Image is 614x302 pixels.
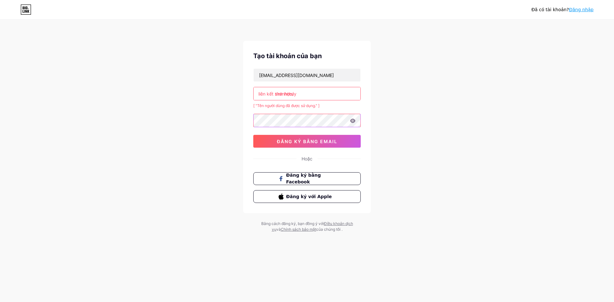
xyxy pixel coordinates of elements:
[276,227,281,232] font: và
[281,227,316,232] a: Chính sách bảo mật
[272,221,353,232] a: Điều khoản dịch vụ
[253,172,361,185] button: Đăng ký bằng Facebook
[253,103,319,108] font: [ "Tên người dùng đã được sử dụng." ]
[302,156,312,161] font: Hoặc
[531,7,569,12] font: Đã có tài khoản?
[316,227,342,232] font: của chúng tôi .
[253,52,322,60] font: Tạo tài khoản của bạn
[286,173,321,184] font: Đăng ký bằng Facebook
[258,91,294,97] font: liên kết sinh học/
[286,194,332,199] font: Đăng ký với Apple
[253,190,361,203] button: Đăng ký với Apple
[254,87,360,100] input: tên người dùng
[254,69,360,81] input: E-mail
[253,135,361,148] button: đăng ký bằng email
[261,221,324,226] font: Bằng cách đăng ký, bạn đồng ý với
[569,7,594,12] a: Đăng nhập
[277,139,337,144] font: đăng ký bằng email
